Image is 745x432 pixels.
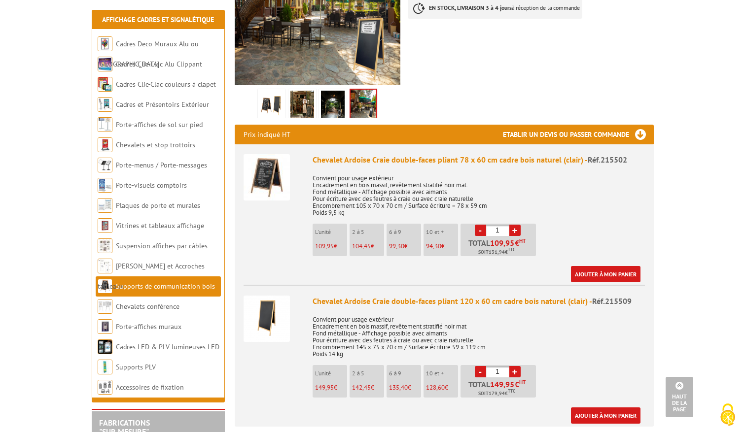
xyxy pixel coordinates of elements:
span: 179,94 [489,390,505,398]
sup: HT [519,379,526,386]
img: Cadres Clic-Clac couleurs à clapet [98,77,112,92]
span: 131,94 [489,248,505,256]
strong: EN STOCK, LIVRAISON 3 à 4 jours [429,4,512,11]
p: Total [463,380,536,398]
a: Cadres Clic-Clac Alu Clippant [116,60,202,68]
p: Prix indiqué HT [244,125,290,144]
span: 149,95 [315,383,334,392]
a: Porte-affiches de sol sur pied [116,120,203,129]
img: Porte-menus / Porte-messages [98,158,112,172]
img: Cadres LED & PLV lumineuses LED [98,339,112,354]
img: Cimaises et Accroches tableaux [98,259,112,273]
p: € [352,243,384,250]
p: € [426,384,458,391]
a: Cadres Clic-Clac couleurs à clapet [116,80,216,89]
span: 109,95 [490,239,515,247]
button: Cookies (fenêtre modale) [710,399,745,432]
a: Porte-affiches muraux [116,322,181,331]
p: Total [463,239,536,256]
img: Chevalets et stop trottoirs [98,137,112,152]
img: Chevalets conférence [98,299,112,314]
div: Chevalet Ardoise Craie double-faces pliant 120 x 60 cm cadre bois naturel (clair) - [313,296,645,307]
p: € [315,243,347,250]
span: 104,45 [352,242,371,250]
span: 135,40 [389,383,408,392]
span: 142,45 [352,383,371,392]
img: 215509_chevalet_ardoise_craie_tableau_noir-mise_en_scene.jpg [351,90,376,120]
p: 10 et + [426,229,458,235]
img: Porte-affiches de sol sur pied [98,117,112,132]
img: Cadres et Présentoirs Extérieur [98,97,112,112]
sup: HT [519,237,526,244]
sup: TTC [508,247,515,252]
a: + [509,366,521,377]
img: 215502_chevalet_ardoise_craie_tableau_noir-2.jpg [290,91,314,121]
a: Supports PLV [116,363,156,371]
p: 2 à 5 [352,370,384,377]
img: chevalet_ardoise_craie_double-faces_pliant_120x60cm_cadre_bois_naturel_215509_78x60cm_215502.png [260,91,284,121]
a: Suspension affiches par câbles [116,241,208,250]
img: Cadres Deco Muraux Alu ou Bois [98,36,112,51]
p: L'unité [315,229,347,235]
span: 94,30 [426,242,441,250]
a: Porte-visuels comptoirs [116,181,187,190]
p: € [426,243,458,250]
a: + [509,225,521,236]
img: Supports PLV [98,360,112,374]
a: Ajouter à mon panier [571,407,640,424]
span: 99,30 [389,242,404,250]
span: € [515,380,519,388]
p: 10 et + [426,370,458,377]
span: Réf.215502 [588,155,627,165]
p: 6 à 9 [389,370,421,377]
p: € [315,384,347,391]
img: Suspension affiches par câbles [98,238,112,253]
a: Accessoires de fixation [116,383,184,392]
p: € [389,243,421,250]
a: Haut de la page [666,377,693,417]
img: Chevalet Ardoise Craie double-faces pliant 78 x 60 cm cadre bois naturel (clair) [244,154,290,200]
h3: Etablir un devis ou passer commande [503,125,654,144]
a: Chevalets conférence [116,302,179,311]
span: 149,95 [490,380,515,388]
a: Affichage Cadres et Signalétique [102,15,214,24]
a: - [475,225,486,236]
img: Chevalet Ardoise Craie double-faces pliant 120 x 60 cm cadre bois naturel (clair) [244,296,290,342]
p: 6 à 9 [389,229,421,235]
p: 2 à 5 [352,229,384,235]
a: Cadres LED & PLV lumineuses LED [116,342,219,351]
img: Cookies (fenêtre modale) [715,402,740,427]
a: - [475,366,486,377]
a: Cadres et Présentoirs Extérieur [116,100,209,109]
a: Porte-menus / Porte-messages [116,161,207,169]
img: Plaques de porte et murales [98,198,112,213]
img: 215509_chevalet_ardoise_craie_tableau_noir.jpg [321,91,345,121]
img: Accessoires de fixation [98,380,112,395]
a: Supports de communication bois [116,282,215,291]
p: € [352,384,384,391]
a: [PERSON_NAME] et Accroches tableaux [98,262,205,291]
p: Convient pour usage extérieur Encadrement en bois massif, revêtement stratifié noir mat Fond méta... [313,309,645,358]
sup: TTC [508,388,515,394]
a: Ajouter à mon panier [571,266,640,282]
span: € [515,239,519,247]
span: Réf.215509 [592,296,632,306]
a: Plaques de porte et murales [116,201,200,210]
div: Chevalet Ardoise Craie double-faces pliant 78 x 60 cm cadre bois naturel (clair) - [313,154,645,166]
p: Convient pour usage extérieur Encadrement en bois massif, revêtement stratifié noir mat. Fond mét... [313,168,645,216]
img: Porte-visuels comptoirs [98,178,112,193]
p: € [389,384,421,391]
p: L'unité [315,370,347,377]
span: Soit € [478,390,515,398]
a: Cadres Deco Muraux Alu ou [GEOGRAPHIC_DATA] [98,39,199,68]
span: 128,60 [426,383,445,392]
span: 109,95 [315,242,334,250]
span: Soit € [478,248,515,256]
img: Porte-affiches muraux [98,319,112,334]
img: Vitrines et tableaux affichage [98,218,112,233]
a: Vitrines et tableaux affichage [116,221,204,230]
a: Chevalets et stop trottoirs [116,140,195,149]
